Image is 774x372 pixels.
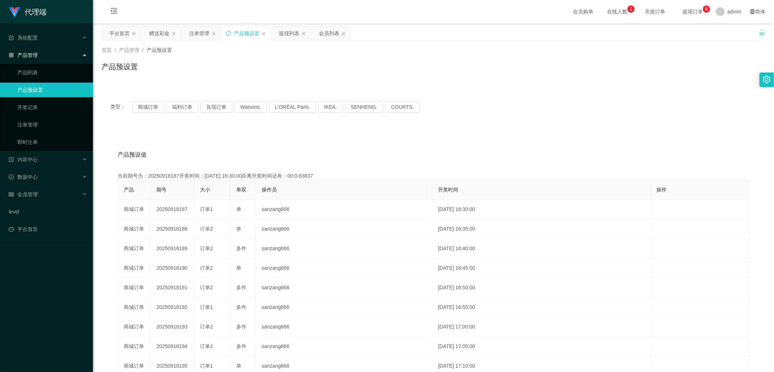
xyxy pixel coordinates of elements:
[118,150,147,159] span: 产品预设值
[118,278,151,298] td: 商城订单
[9,174,38,180] span: 数据中心
[9,204,87,219] a: level
[679,9,707,14] span: 提现订单
[151,219,194,239] td: 20250918188
[9,35,38,41] span: 系统配置
[9,174,14,179] i: 图标: check-circle-o
[200,324,213,330] span: 订单2
[200,304,213,310] span: 订单1
[256,219,432,239] td: sanzang666
[151,317,194,337] td: 20250918193
[109,26,130,40] div: 平台首页
[603,9,631,14] span: 在线人数
[132,101,164,113] button: 商城订单
[9,157,14,162] i: 图标: profile
[9,35,14,40] i: 图标: form
[118,200,151,219] td: 商城订单
[236,304,246,310] span: 多件
[705,5,708,13] p: 9
[9,192,14,197] i: 图标: table
[166,101,198,113] button: 福利订单
[432,278,651,298] td: [DATE] 16:50:00
[432,200,651,219] td: [DATE] 16:30:00
[151,239,194,259] td: 20250918189
[236,245,246,251] span: 多件
[641,9,669,14] span: 充值订单
[9,191,38,197] span: 会员管理
[236,363,241,369] span: 单
[142,47,144,53] span: /
[236,226,241,232] span: 单
[115,47,116,53] span: /
[256,259,432,278] td: sanzang666
[118,172,749,180] div: 当前期号为：20250918187开奖时间：[DATE] 16:30:00距离开奖时间还有：00:0-63837
[319,26,339,40] div: 会员列表
[432,298,651,317] td: [DATE] 16:55:00
[432,239,651,259] td: [DATE] 16:40:00
[102,0,126,24] i: 图标: menu-fold
[385,101,420,113] button: COURTS.
[102,47,112,53] span: 首页
[262,32,266,36] i: 图标: close
[200,101,232,113] button: 兑现订单
[759,29,765,36] i: 图标: unlock
[236,187,246,193] span: 单双
[236,343,246,349] span: 多件
[279,26,299,40] div: 提现列表
[151,278,194,298] td: 20250918191
[200,206,213,212] span: 订单1
[200,363,213,369] span: 订单1
[118,259,151,278] td: 商城订单
[118,337,151,356] td: 商城订单
[151,259,194,278] td: 20250918190
[627,5,635,13] sup: 2
[236,265,241,271] span: 单
[151,337,194,356] td: 20250918194
[212,32,216,36] i: 图标: close
[132,32,136,36] i: 图标: close
[750,9,755,14] i: 图标: global
[262,187,277,193] span: 操作员
[341,32,346,36] i: 图标: close
[9,7,20,17] img: logo.9652507e.png
[102,61,138,72] h1: 产品预设置
[156,187,167,193] span: 期号
[151,200,194,219] td: 20250918187
[17,65,87,80] a: 产品列表
[345,101,383,113] button: SENHENG.
[25,0,46,24] h1: 代理端
[200,343,213,349] span: 订单2
[432,317,651,337] td: [DATE] 17:00:00
[118,298,151,317] td: 商城订单
[151,298,194,317] td: 20250918192
[256,239,432,259] td: sanzang666
[256,200,432,219] td: sanzang666
[200,285,213,290] span: 订单2
[703,5,710,13] sup: 9
[432,259,651,278] td: [DATE] 16:45:00
[256,278,432,298] td: sanzang666
[236,324,246,330] span: 多件
[256,317,432,337] td: sanzang666
[110,101,132,113] span: 类型：
[200,226,213,232] span: 订单2
[657,187,667,193] span: 操作
[200,187,210,193] span: 大小
[302,32,306,36] i: 图标: close
[17,100,87,115] a: 开奖记录
[118,239,151,259] td: 商城订单
[234,101,267,113] button: Watsons.
[17,117,87,132] a: 注单管理
[189,26,209,40] div: 注单管理
[9,222,87,236] a: 图标: dashboard平台首页
[147,47,172,53] span: 产品预设置
[432,337,651,356] td: [DATE] 17:05:00
[9,157,38,162] span: 内容中心
[256,337,432,356] td: sanzang666
[172,32,176,36] i: 图标: close
[318,101,343,113] button: IKEA.
[9,53,14,58] i: 图标: appstore-o
[17,83,87,97] a: 产品预设置
[118,219,151,239] td: 商城订单
[630,5,632,13] p: 2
